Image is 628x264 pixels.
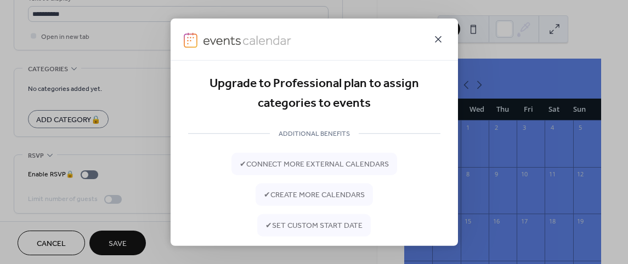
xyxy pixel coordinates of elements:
[240,159,389,170] span: ✔ connect more external calendars
[188,74,440,114] div: Upgrade to Professional plan to assign categories to events
[203,32,292,48] img: logo-type
[184,32,198,48] img: logo-icon
[270,128,359,140] span: ADDITIONAL BENEFITS
[265,220,363,232] span: ✔ set custom start date
[264,190,365,201] span: ✔ create more calendars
